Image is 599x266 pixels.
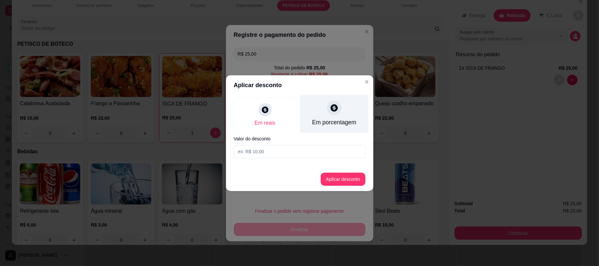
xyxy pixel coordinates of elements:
input: Valor do desconto [234,145,365,158]
label: Valor do desconto [234,136,365,141]
header: Aplicar desconto [226,75,373,95]
button: Close [362,77,372,87]
div: Em porcentagem [312,118,356,127]
div: Em reais [255,119,275,127]
button: Aplicar desconto [321,173,365,186]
